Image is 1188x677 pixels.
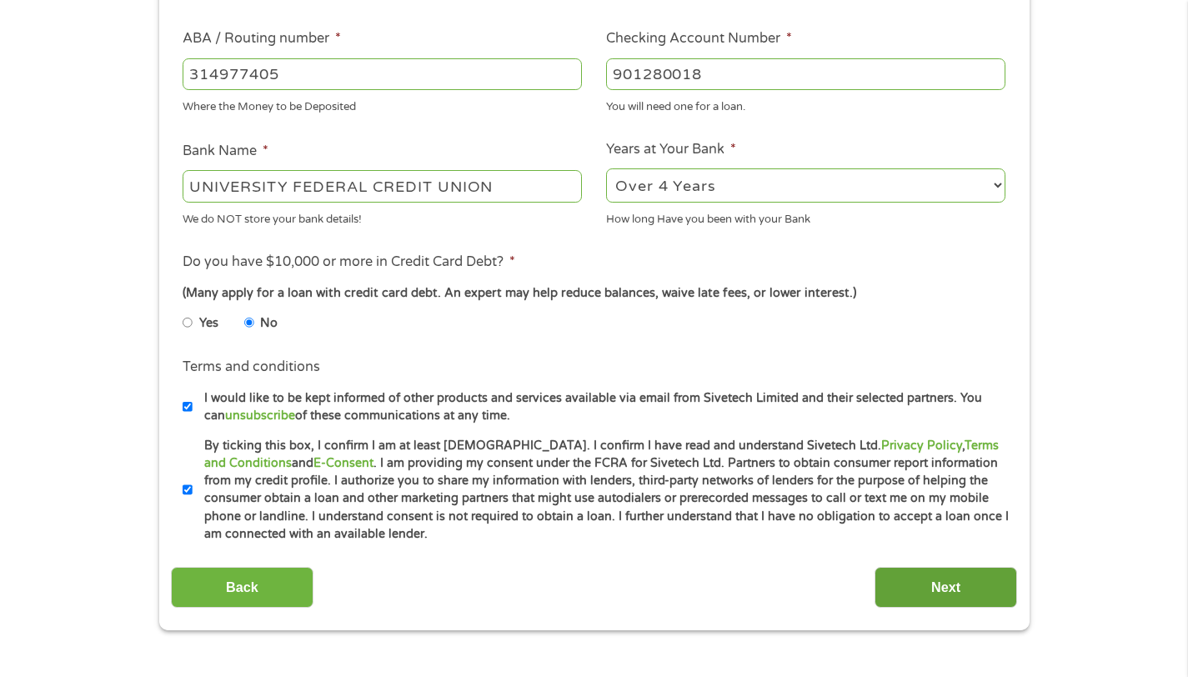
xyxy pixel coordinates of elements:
[881,439,962,453] a: Privacy Policy
[606,58,1005,90] input: 345634636
[171,567,313,608] input: Back
[225,409,295,423] a: unsubscribe
[313,456,373,470] a: E-Consent
[183,143,268,160] label: Bank Name
[875,567,1017,608] input: Next
[204,439,999,470] a: Terms and Conditions
[193,389,1010,425] label: I would like to be kept informed of other products and services available via email from Sivetech...
[183,58,582,90] input: 263177916
[199,314,218,333] label: Yes
[606,205,1005,228] div: How long Have you been with your Bank
[183,284,1005,303] div: (Many apply for a loan with credit card debt. An expert may help reduce balances, waive late fees...
[183,253,515,271] label: Do you have $10,000 or more in Credit Card Debt?
[183,30,341,48] label: ABA / Routing number
[606,30,792,48] label: Checking Account Number
[260,314,278,333] label: No
[183,205,582,228] div: We do NOT store your bank details!
[193,437,1010,544] label: By ticking this box, I confirm I am at least [DEMOGRAPHIC_DATA]. I confirm I have read and unders...
[183,93,582,116] div: Where the Money to be Deposited
[183,359,320,376] label: Terms and conditions
[606,141,736,158] label: Years at Your Bank
[606,93,1005,116] div: You will need one for a loan.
